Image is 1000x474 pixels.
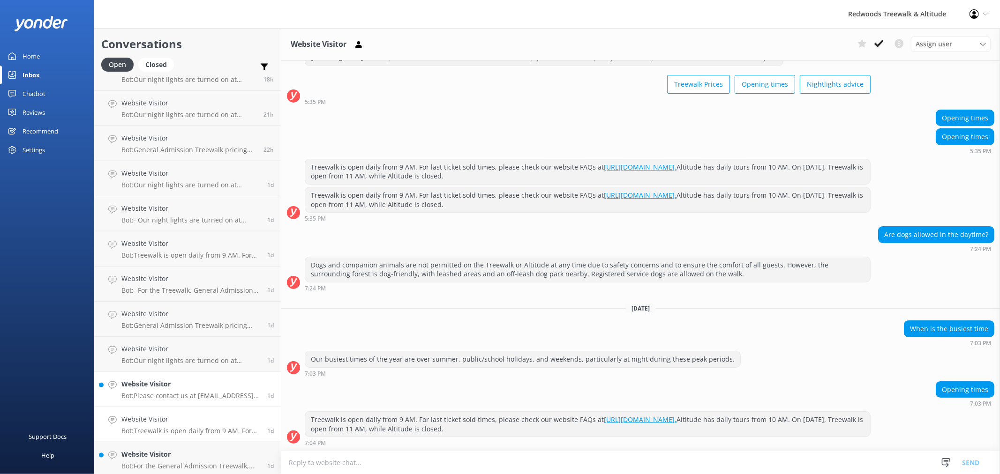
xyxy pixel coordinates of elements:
[916,39,952,49] span: Assign user
[121,146,256,154] p: Bot: General Admission Treewalk pricing starts at $42 for adults (16+ years) and $26 for children...
[800,75,871,94] button: Nightlights advice
[936,382,994,398] div: Opening times
[121,356,260,365] p: Bot: Our night lights are turned on at sunset, and the night walk starts 20 minutes thereafter. E...
[267,392,274,400] span: Sep 26 2025 07:35pm (UTC +13:00) Pacific/Auckland
[23,47,40,66] div: Home
[263,146,274,154] span: Sep 27 2025 10:51am (UTC +13:00) Pacific/Auckland
[267,356,274,364] span: Sep 26 2025 08:11pm (UTC +13:00) Pacific/Auckland
[121,75,256,84] p: Bot: Our night lights are turned on at sunset, and the night walk starts 20 minutes thereafter. W...
[121,251,260,259] p: Bot: Treewalk is open daily from 9 AM. For last ticket sold times, please check our website FAQs ...
[911,37,991,52] div: Assign User
[121,133,256,143] h4: Website Visitor
[291,38,346,51] h3: Website Visitor
[305,215,871,222] div: Sep 25 2025 05:35pm (UTC +13:00) Pacific/Auckland
[94,126,281,161] a: Website VisitorBot:General Admission Treewalk pricing starts at $42 for adults (16+ years) and $2...
[263,75,274,83] span: Sep 27 2025 03:02pm (UTC +13:00) Pacific/Auckland
[121,168,260,178] h4: Website Visitor
[121,379,260,389] h4: Website Visitor
[23,84,45,103] div: Chatbot
[94,407,281,442] a: Website VisitorBot:Treewalk is open daily from 9 AM. For last ticket sold times, please check our...
[305,439,871,446] div: Sep 26 2025 07:04pm (UTC +13:00) Pacific/Auckland
[305,216,326,222] strong: 5:35 PM
[305,99,326,105] strong: 5:35 PM
[604,163,677,171] a: [URL][DOMAIN_NAME].
[263,111,274,118] span: Sep 27 2025 12:17pm (UTC +13:00) Pacific/Auckland
[23,141,45,159] div: Settings
[94,196,281,231] a: Website VisitorBot:- Our night lights are turned on at sunset, and the night walk starts 20 minut...
[305,286,326,291] strong: 7:24 PM
[121,238,260,249] h4: Website Visitor
[121,203,260,214] h4: Website Visitor
[626,304,655,312] span: [DATE]
[305,370,741,377] div: Sep 26 2025 07:03pm (UTC +13:00) Pacific/Auckland
[970,148,991,154] strong: 5:35 PM
[970,341,991,346] strong: 7:03 PM
[94,161,281,196] a: Website VisitorBot:Our night lights are turned on at sunset, and the night walk starts 20 minutes...
[23,103,45,122] div: Reviews
[267,216,274,224] span: Sep 27 2025 12:03am (UTC +13:00) Pacific/Auckland
[879,227,994,243] div: Are dogs allowed in the daytime?
[970,401,991,407] strong: 7:03 PM
[121,216,260,224] p: Bot: - Our night lights are turned on at sunset, and the night walk starts 20 minutes thereafter....
[23,122,58,141] div: Recommend
[604,415,677,424] a: [URL][DOMAIN_NAME].
[121,392,260,400] p: Bot: Please contact us at [EMAIL_ADDRESS][DOMAIN_NAME] for further information on job vacancies.
[94,372,281,407] a: Website VisitorBot:Please contact us at [EMAIL_ADDRESS][DOMAIN_NAME] for further information on j...
[904,340,994,346] div: Sep 26 2025 07:03pm (UTC +13:00) Pacific/Auckland
[936,400,994,407] div: Sep 26 2025 07:03pm (UTC +13:00) Pacific/Auckland
[121,286,260,295] p: Bot: - For the Treewalk, General Admission tickets are available online and onsite, and do not re...
[936,110,994,126] div: Opening times
[121,111,256,119] p: Bot: Our night lights are turned on at sunset, and the night walk starts 20 minutes thereafter. Y...
[94,302,281,337] a: Website VisitorBot:General Admission Treewalk pricing starts at $42 for adults (16+ years) and $2...
[29,427,67,446] div: Support Docs
[267,321,274,329] span: Sep 26 2025 08:48pm (UTC +13:00) Pacific/Auckland
[305,412,870,437] div: Treewalk is open daily from 9 AM. For last ticket sold times, please check our website FAQs at Al...
[305,257,870,282] div: Dogs and companion animals are not permitted on the Treewalk or Altitude at any time due to safet...
[667,75,730,94] button: Treewalk Prices
[305,98,871,105] div: Sep 25 2025 05:35pm (UTC +13:00) Pacific/Auckland
[267,427,274,435] span: Sep 26 2025 07:03pm (UTC +13:00) Pacific/Auckland
[101,35,274,53] h2: Conversations
[121,344,260,354] h4: Website Visitor
[138,59,179,69] a: Closed
[267,286,274,294] span: Sep 26 2025 09:17pm (UTC +13:00) Pacific/Auckland
[121,462,260,470] p: Bot: For the General Admission Treewalk, you can arrive anytime from opening at 9 AM. For the nig...
[121,427,260,435] p: Bot: Treewalk is open daily from 9 AM. For last ticket sold times, please check our website FAQs ...
[305,187,870,212] div: Treewalk is open daily from 9 AM. For last ticket sold times, please check our website FAQs at Al...
[936,148,994,154] div: Sep 25 2025 05:35pm (UTC +13:00) Pacific/Auckland
[267,181,274,189] span: Sep 27 2025 12:16am (UTC +13:00) Pacific/Auckland
[138,58,174,72] div: Closed
[305,159,870,184] div: Treewalk is open daily from 9 AM. For last ticket sold times, please check our website FAQs at Al...
[121,449,260,459] h4: Website Visitor
[94,91,281,126] a: Website VisitorBot:Our night lights are turned on at sunset, and the night walk starts 20 minutes...
[23,66,40,84] div: Inbox
[936,129,994,145] div: Opening times
[735,75,795,94] button: Opening times
[267,462,274,470] span: Sep 26 2025 06:24pm (UTC +13:00) Pacific/Auckland
[970,246,991,252] strong: 7:24 PM
[121,414,260,424] h4: Website Visitor
[121,181,260,189] p: Bot: Our night lights are turned on at sunset, and the night walk starts 20 minutes thereafter. W...
[305,371,326,377] strong: 7:03 PM
[101,59,138,69] a: Open
[94,337,281,372] a: Website VisitorBot:Our night lights are turned on at sunset, and the night walk starts 20 minutes...
[41,446,54,465] div: Help
[878,245,994,252] div: Sep 25 2025 07:24pm (UTC +13:00) Pacific/Auckland
[121,309,260,319] h4: Website Visitor
[94,267,281,302] a: Website VisitorBot:- For the Treewalk, General Admission tickets are available online and onsite,...
[267,251,274,259] span: Sep 26 2025 10:24pm (UTC +13:00) Pacific/Auckland
[121,98,256,108] h4: Website Visitor
[604,191,677,200] a: [URL][DOMAIN_NAME].
[904,321,994,337] div: When is the busiest time
[121,274,260,284] h4: Website Visitor
[121,321,260,330] p: Bot: General Admission Treewalk pricing starts at $42 for adults (16+ years) and $26 for children...
[101,58,134,72] div: Open
[305,285,871,291] div: Sep 25 2025 07:24pm (UTC +13:00) Pacific/Auckland
[305,440,326,446] strong: 7:04 PM
[14,16,68,31] img: yonder-white-logo.png
[305,351,740,367] div: Our busiest times of the year are over summer, public/school holidays, and weekends, particularly...
[94,231,281,267] a: Website VisitorBot:Treewalk is open daily from 9 AM. For last ticket sold times, please check our...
